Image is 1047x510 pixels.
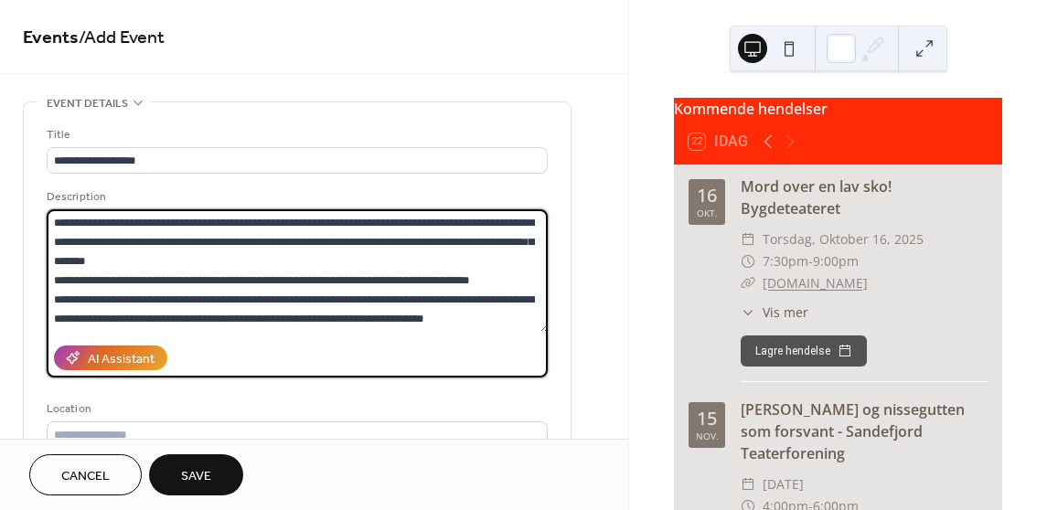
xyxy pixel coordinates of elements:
[813,250,859,272] span: 9:00pm
[674,98,1002,120] div: Kommende hendelser
[29,454,142,495] button: Cancel
[47,125,544,144] div: Title
[88,350,155,369] div: AI Assistant
[763,303,808,322] span: Vis mer
[47,187,544,207] div: Description
[23,20,79,56] a: Events
[763,473,804,495] span: [DATE]
[741,272,755,294] div: ​
[741,303,755,322] div: ​
[808,250,813,272] span: -
[741,335,867,367] button: Lagre hendelse
[741,399,965,463] a: [PERSON_NAME] og nissegutten som forsvant - Sandefjord Teaterforening
[763,274,868,292] a: [DOMAIN_NAME]
[741,250,755,272] div: ​
[79,20,165,56] span: / Add Event
[741,303,808,322] button: ​Vis mer
[696,431,719,441] div: nov.
[741,473,755,495] div: ​
[697,409,717,428] div: 15
[61,467,110,486] span: Cancel
[741,228,755,250] div: ​
[54,345,167,370] button: AI Assistant
[47,399,544,419] div: Location
[149,454,243,495] button: Save
[47,94,128,113] span: Event details
[763,228,924,250] span: torsdag, oktober 16, 2025
[741,176,892,218] a: Mord over en lav sko! Bygdeteateret
[181,467,211,486] span: Save
[697,186,717,205] div: 16
[763,250,808,272] span: 7:30pm
[697,208,718,218] div: okt.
